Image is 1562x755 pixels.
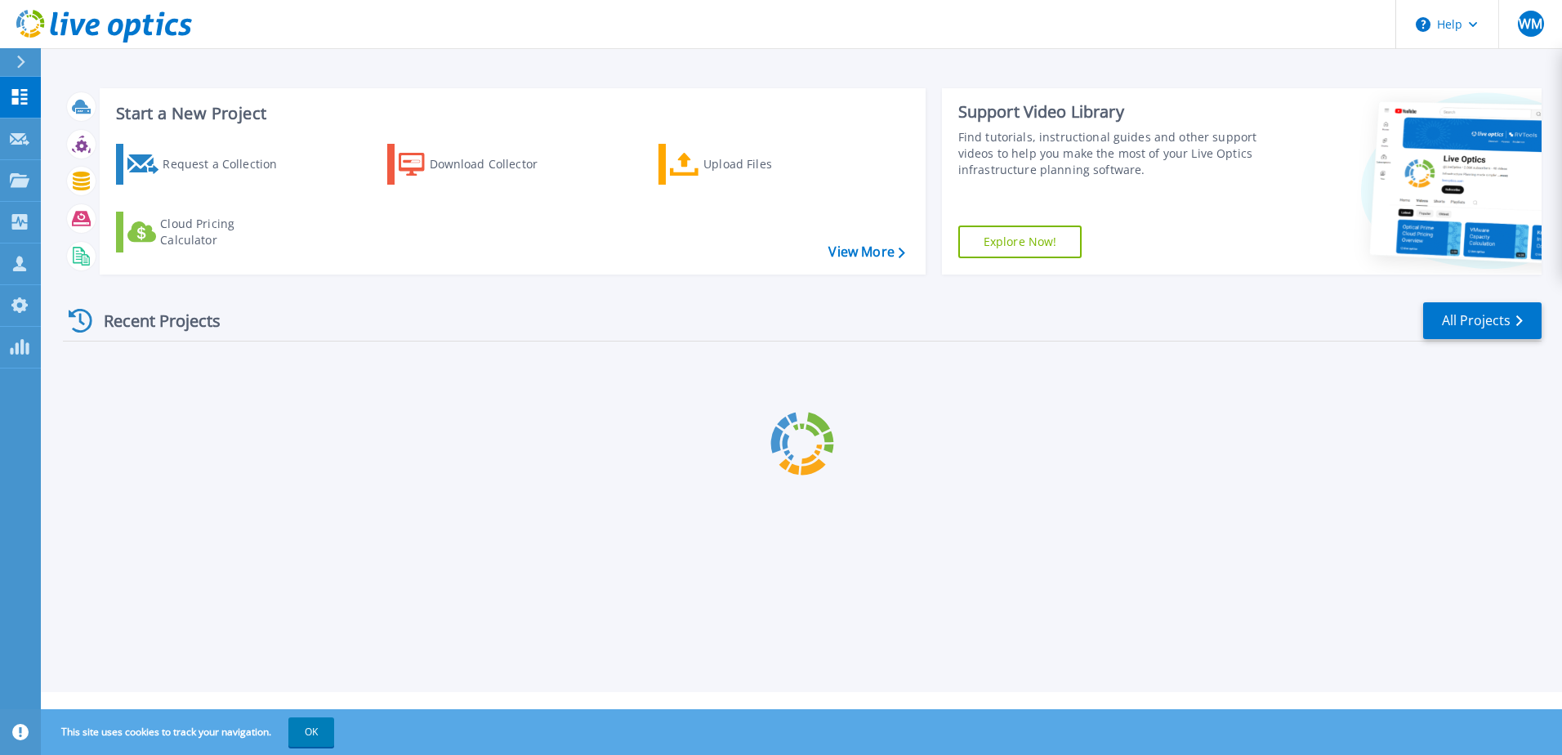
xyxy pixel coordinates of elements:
button: OK [288,717,334,747]
div: Find tutorials, instructional guides and other support videos to help you make the most of your L... [958,129,1264,178]
div: Cloud Pricing Calculator [160,216,291,248]
a: Request a Collection [116,144,298,185]
a: Download Collector [387,144,569,185]
a: Explore Now! [958,226,1082,258]
div: Upload Files [703,148,834,181]
div: Support Video Library [958,101,1264,123]
a: Cloud Pricing Calculator [116,212,298,252]
div: Request a Collection [163,148,293,181]
a: Upload Files [658,144,841,185]
h3: Start a New Project [116,105,904,123]
a: All Projects [1423,302,1542,339]
div: Recent Projects [63,301,243,341]
span: This site uses cookies to track your navigation. [45,717,334,747]
div: Download Collector [430,148,560,181]
span: WM [1519,17,1542,30]
a: View More [828,244,904,260]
